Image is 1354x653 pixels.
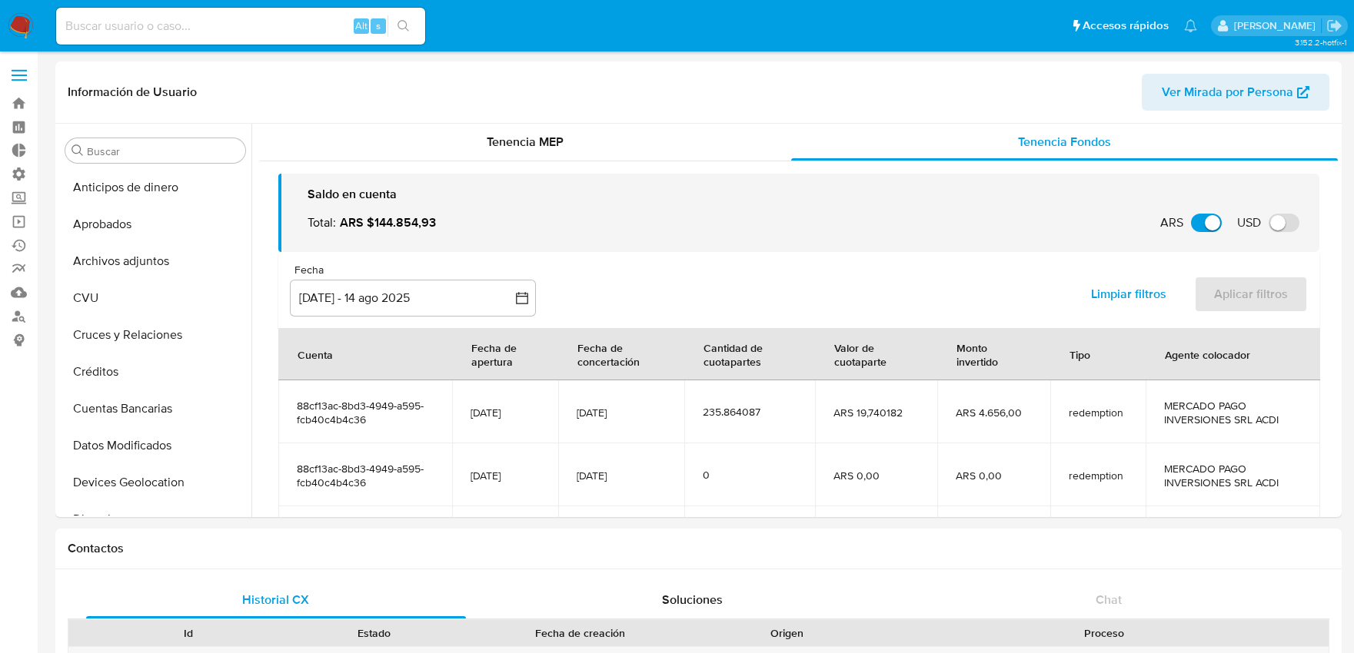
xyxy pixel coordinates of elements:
[59,280,251,317] button: CVU
[68,85,197,100] h1: Información de Usuario
[59,427,251,464] button: Datos Modificados
[1096,591,1122,608] span: Chat
[59,206,251,243] button: Aprobados
[704,625,869,641] div: Origen
[106,625,271,641] div: Id
[59,464,251,501] button: Devices Geolocation
[59,501,251,538] button: Direcciones
[59,317,251,353] button: Cruces y Relaciones
[59,390,251,427] button: Cuentas Bancarias
[388,15,419,37] button: search-icon
[59,169,251,206] button: Anticipos de dinero
[1083,18,1169,34] span: Accesos rápidos
[56,16,425,36] input: Buscar usuario o caso...
[242,591,309,608] span: Historial CX
[59,243,251,280] button: Archivos adjuntos
[477,625,683,641] div: Fecha de creación
[292,625,457,641] div: Estado
[1142,74,1329,111] button: Ver Mirada por Persona
[1326,18,1342,34] a: Salir
[355,18,368,33] span: Alt
[1162,74,1293,111] span: Ver Mirada por Persona
[376,18,381,33] span: s
[1184,19,1197,32] a: Notificaciones
[68,541,1329,556] h1: Contactos
[890,625,1318,641] div: Proceso
[87,144,239,158] input: Buscar
[1234,18,1321,33] p: sandra.chabay@mercadolibre.com
[59,353,251,390] button: Créditos
[662,591,723,608] span: Soluciones
[72,144,84,157] button: Buscar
